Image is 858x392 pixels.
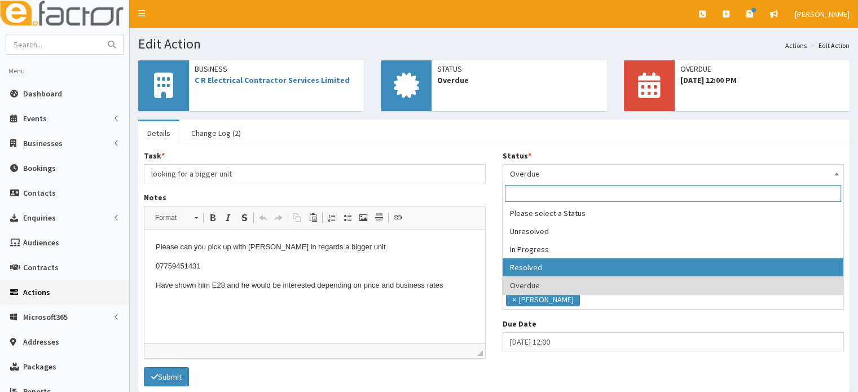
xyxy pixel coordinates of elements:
span: Audiences [23,237,59,248]
a: Image [355,210,371,225]
li: Overdue [503,276,843,294]
span: Businesses [23,138,63,148]
li: Edit Action [808,41,850,50]
span: Events [23,113,47,124]
a: Undo (Ctrl+Z) [255,210,271,225]
li: Unresolved [503,222,843,240]
span: Actions [23,287,50,297]
a: Details [138,121,179,145]
span: Drag to resize [477,350,483,356]
span: Addresses [23,337,59,347]
li: Resolved [503,258,843,276]
a: Actions [785,41,807,50]
a: Insert Horizontal Line [371,210,387,225]
span: Format [149,210,189,225]
li: Please select a Status [503,204,843,222]
span: Overdue [503,164,844,183]
a: Change Log (2) [182,121,250,145]
span: Microsoft365 [23,312,68,322]
span: × [512,294,516,305]
span: [PERSON_NAME] [795,9,850,19]
span: Packages [23,362,56,372]
span: [DATE] 12:00 PM [680,74,844,86]
li: Emma Cox [506,293,580,306]
h1: Edit Action [138,37,850,51]
button: Submit [144,367,189,386]
span: Dashboard [23,89,62,99]
input: Search... [6,34,101,54]
label: Due Date [503,318,536,329]
label: Notes [144,192,166,203]
span: Contracts [23,262,59,272]
a: Strike Through [236,210,252,225]
li: In Progress [503,240,843,258]
span: Bookings [23,163,56,173]
a: Insert/Remove Numbered List [324,210,340,225]
a: Italic (Ctrl+I) [221,210,236,225]
a: C R Electrical Contractor Services Limited [195,75,350,85]
a: Insert/Remove Bulleted List [340,210,355,225]
a: Link (Ctrl+L) [390,210,406,225]
a: Redo (Ctrl+Y) [271,210,287,225]
span: Overdue [437,74,601,86]
a: Format [149,210,204,226]
span: Contacts [23,188,56,198]
label: Status [503,150,531,161]
span: Business [195,63,358,74]
a: Paste (Ctrl+V) [305,210,321,225]
label: Task [144,150,165,161]
span: Status [437,63,601,74]
a: Bold (Ctrl+B) [205,210,221,225]
span: OVERDUE [680,63,844,74]
a: Copy (Ctrl+C) [289,210,305,225]
span: Enquiries [23,213,56,223]
iframe: Rich Text Editor, notes [144,230,485,343]
span: Overdue [510,166,837,182]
